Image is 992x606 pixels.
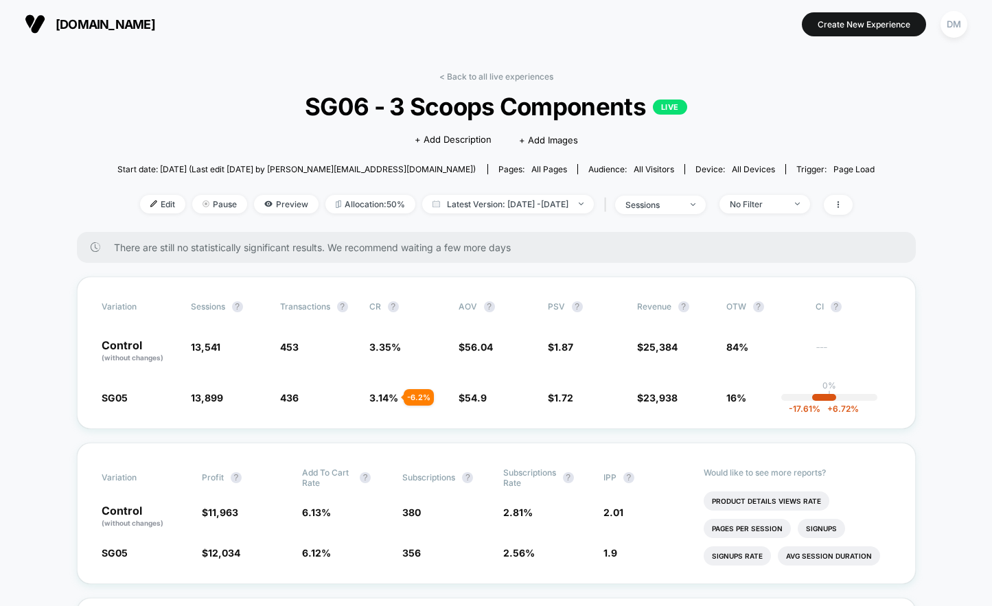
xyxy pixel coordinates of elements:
[114,242,888,253] span: There are still no statistically significant results. We recommend waiting a few more days
[563,472,574,483] button: ?
[603,547,617,559] span: 1.9
[816,343,891,363] span: ---
[778,546,880,566] li: Avg Session Duration
[822,380,836,391] p: 0%
[634,164,674,174] span: All Visitors
[202,472,224,482] span: Profit
[653,100,687,115] p: LIVE
[280,301,330,312] span: Transactions
[637,392,678,404] span: $
[548,392,573,404] span: $
[439,71,553,82] a: < Back to all live experiences
[369,301,381,312] span: CR
[503,467,556,488] span: Subscriptions Rate
[726,301,802,312] span: OTW
[192,195,247,213] span: Pause
[498,164,567,174] div: Pages:
[704,491,829,511] li: Product Details Views Rate
[726,392,746,404] span: 16%
[459,341,493,353] span: $
[102,353,163,362] span: (without changes)
[601,195,615,215] span: |
[816,301,891,312] span: CI
[753,301,764,312] button: ?
[369,341,401,353] span: 3.35 %
[548,301,565,312] span: PSV
[117,164,476,174] span: Start date: [DATE] (Last edit [DATE] by [PERSON_NAME][EMAIL_ADDRESS][DOMAIN_NAME])
[603,472,616,482] span: IPP
[25,14,45,34] img: Visually logo
[415,133,492,147] span: + Add Description
[369,392,398,404] span: 3.14 %
[678,301,689,312] button: ?
[643,341,678,353] span: 25,384
[102,505,188,528] p: Control
[798,519,845,538] li: Signups
[102,340,177,363] p: Control
[360,472,371,483] button: ?
[202,506,238,518] span: $
[140,195,185,213] span: Edit
[704,519,791,538] li: Pages Per Session
[336,200,341,208] img: rebalance
[203,200,209,207] img: end
[232,301,243,312] button: ?
[280,341,299,353] span: 453
[603,506,623,518] span: 2.01
[402,547,421,559] span: 356
[691,203,695,206] img: end
[337,301,348,312] button: ?
[588,164,674,174] div: Audience:
[820,404,859,414] span: 6.72 %
[484,301,495,312] button: ?
[503,506,533,518] span: 2.81 %
[730,199,785,209] div: No Filter
[684,164,785,174] span: Device:
[56,17,155,32] span: [DOMAIN_NAME]
[623,472,634,483] button: ?
[402,472,455,482] span: Subscriptions
[531,164,567,174] span: all pages
[554,341,573,353] span: 1.87
[325,195,415,213] span: Allocation: 50%
[102,301,177,312] span: Variation
[254,195,319,213] span: Preview
[704,546,771,566] li: Signups Rate
[572,301,583,312] button: ?
[833,164,875,174] span: Page Load
[302,467,353,488] span: Add To Cart Rate
[637,301,671,312] span: Revenue
[462,472,473,483] button: ?
[280,392,299,404] span: 436
[302,506,331,518] span: 6.13 %
[802,12,926,36] button: Create New Experience
[231,472,242,483] button: ?
[519,135,578,145] span: + Add Images
[548,341,573,353] span: $
[150,200,157,207] img: edit
[404,389,434,406] div: - 6.2 %
[422,195,594,213] span: Latest Version: [DATE] - [DATE]
[704,467,891,478] p: Would like to see more reports?
[21,13,159,35] button: [DOMAIN_NAME]
[503,547,535,559] span: 2.56 %
[827,404,833,414] span: +
[459,392,487,404] span: $
[726,341,748,353] span: 84%
[465,341,493,353] span: 56.04
[191,301,225,312] span: Sessions
[625,200,680,210] div: sessions
[302,547,331,559] span: 6.12 %
[402,506,421,518] span: 380
[388,301,399,312] button: ?
[208,506,238,518] span: 11,963
[191,341,220,353] span: 13,541
[208,547,240,559] span: 12,034
[459,301,477,312] span: AOV
[732,164,775,174] span: all devices
[432,200,440,207] img: calendar
[102,547,128,559] span: SG05
[789,404,820,414] span: -17.61 %
[202,547,240,559] span: $
[795,202,800,205] img: end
